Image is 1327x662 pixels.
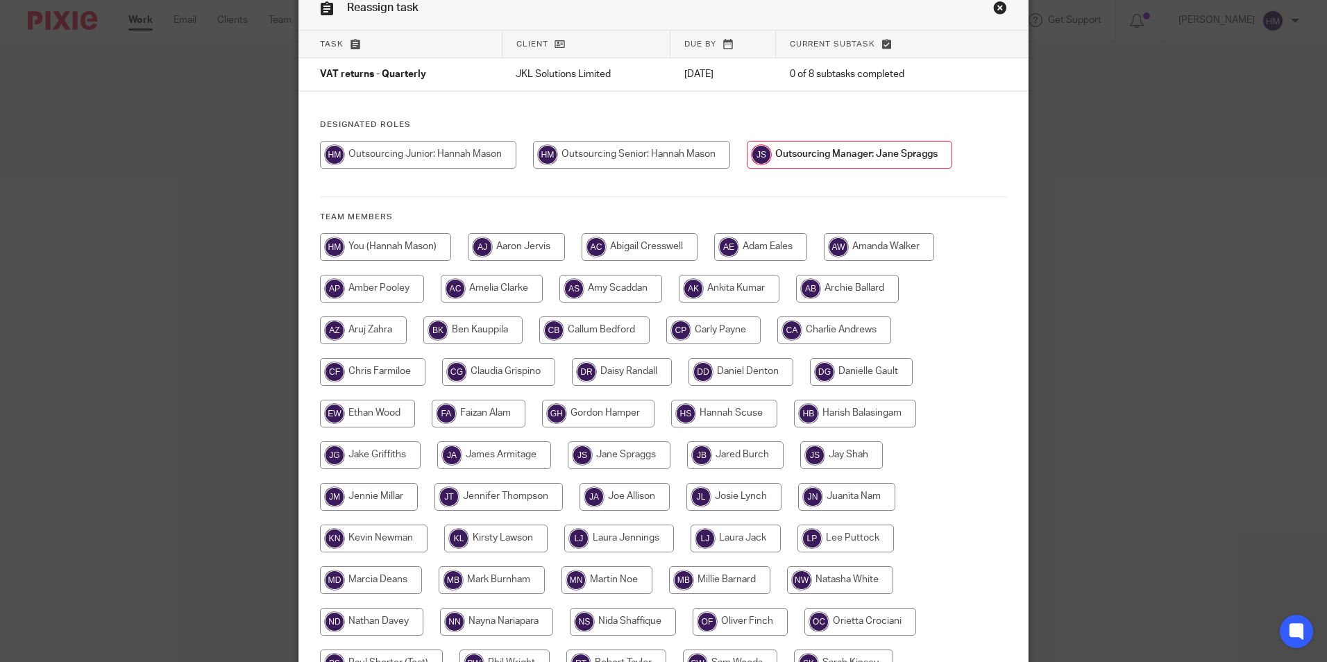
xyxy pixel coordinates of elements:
p: [DATE] [684,67,762,81]
span: Reassign task [347,2,419,13]
a: Close this dialog window [993,1,1007,19]
span: Task [320,40,344,48]
td: 0 of 8 subtasks completed [776,58,971,92]
span: Current subtask [790,40,875,48]
h4: Designated Roles [320,119,1007,130]
h4: Team members [320,212,1007,223]
span: VAT returns - Quarterly [320,70,426,80]
span: Due by [684,40,716,48]
p: JKL Solutions Limited [516,67,657,81]
span: Client [516,40,548,48]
